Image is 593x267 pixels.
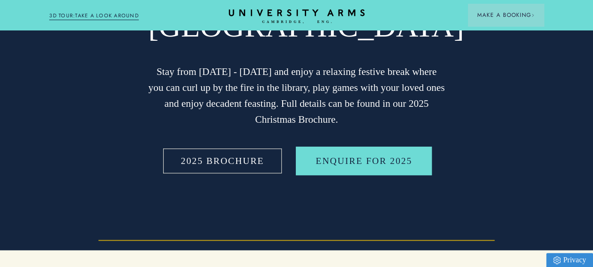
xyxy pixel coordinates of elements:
img: Arrow icon [531,14,534,17]
span: Make a Booking [477,11,534,19]
a: Privacy [546,253,593,267]
a: Enquire for 2025 [296,147,432,176]
a: 2025 BROCHURE [161,147,284,176]
a: Home [229,9,365,24]
a: 3D TOUR:TAKE A LOOK AROUND [49,12,139,20]
img: Privacy [553,256,561,264]
button: Make a BookingArrow icon [468,4,544,26]
p: Stay from [DATE] - [DATE] and enjoy a relaxing festive break where you can curl up by the fire in... [148,64,445,128]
